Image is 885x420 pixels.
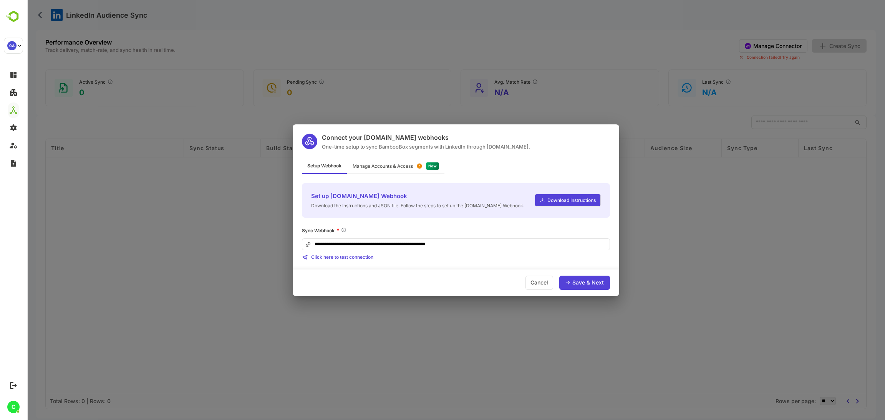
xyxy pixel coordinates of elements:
div: C [7,401,20,413]
span: Download the Instructions and JSON file. Follow the steps to set up the [DOMAIN_NAME] Webhook. [284,203,497,208]
div: Connect your [DOMAIN_NAME] webhooks [295,134,503,141]
div: Manage Accounts & Access [326,164,386,169]
span: Download Instructions [518,197,569,203]
a: Download Instructions [508,194,574,207]
div: One-time setup to sync BambooBox segments with LinkedIn through [DOMAIN_NAME]. [295,144,503,150]
button: Logout [8,380,18,390]
div: 9A [7,41,17,50]
div: Cancel [499,276,526,290]
span: Set up [DOMAIN_NAME] Webhook [284,192,497,200]
div: Setup Webhook [275,159,320,174]
span: Required for pushing segments to LinkedIn. [314,227,320,235]
span: Click here to test connection [284,254,346,260]
div: Save & Next [545,280,577,285]
span: Sync Webhook [275,228,308,233]
img: BambooboxLogoMark.f1c84d78b4c51b1a7b5f700c9845e183.svg [4,9,23,24]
